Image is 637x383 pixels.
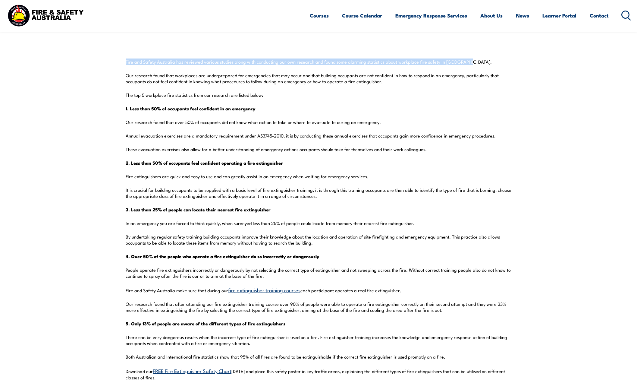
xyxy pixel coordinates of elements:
a: Courses [310,8,329,24]
p: Annual evacuation exercises are a mandatory requirement under AS3745-2010, it is by conducting th... [126,133,511,139]
p: In an emergency you are forced to think quickly, when surveyed less than 25% of people could loca... [126,220,511,226]
p: It is crucial for building occupants to be supplied with a basic level of fire extinguisher train... [126,187,511,199]
span: by [6,25,71,32]
strong: 4. Over 50% of the people who operate a fire extinguisher do so incorrectly or dangerously [126,253,319,260]
a: Learner Portal [542,8,576,24]
a: fire extinguisher training courses [228,286,300,293]
p: Our research found that workplaces are underprepared for emergencies that may occur and that buil... [126,72,511,84]
strong: 1. Less than 50% of occupants feel confident in an emergency [126,105,256,112]
p: There can be very dangerous results when the incorrect type of fire extinguisher is used on a fir... [126,334,511,346]
p: People operate fire extinguishers incorrectly or dangerously by not selecting the correct type of... [126,267,511,279]
p: By undertaking regular safety training building occupants improve their knowledge about the locat... [126,234,511,246]
p: These evacuation exercises also allow for a better understanding of emergency actions occupants s... [126,146,511,152]
strong: 2. Less than 50% of occupants feel confident operating a fire extinguisher [126,159,283,166]
a: News [516,8,529,24]
p: Download our [DATE] and place this safety poster in key traffic areas, explaining the different t... [126,367,511,380]
strong: 3. Less than 25% of people can locate their nearest fire extinguisher [126,206,271,213]
p: Both Australian and International fire statistics show that 95% of all fires are found to be exti... [126,354,511,360]
p: Our research found that over 50% of occupants did not know what action to take or where to evacua... [126,119,511,125]
a: Course Calendar [342,8,382,24]
a: About Us [480,8,503,24]
p: Fire and Safety Australia has reviewed various studies along with conducting our own research and... [126,59,511,65]
a: Emergency Response Services [395,8,467,24]
p: The top 5 workplace fire statistics from our research are listed below: [126,92,511,98]
strong: 5. Only 13% of people are aware of the different types of fire extinguishers [126,320,285,327]
a: Contact [590,8,609,24]
p: Our research found that after attending our fire extinguisher training course over 90% of people ... [126,301,511,313]
p: Fire and Safety Australia make sure that during our each participant operates a real fire extingu... [126,286,511,293]
a: FREE Fire Extinguisher Safety Chart [153,367,231,374]
p: Fire extinguishers are quick and easy to use and can greatly assist in an emergency when waiting ... [126,173,511,179]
